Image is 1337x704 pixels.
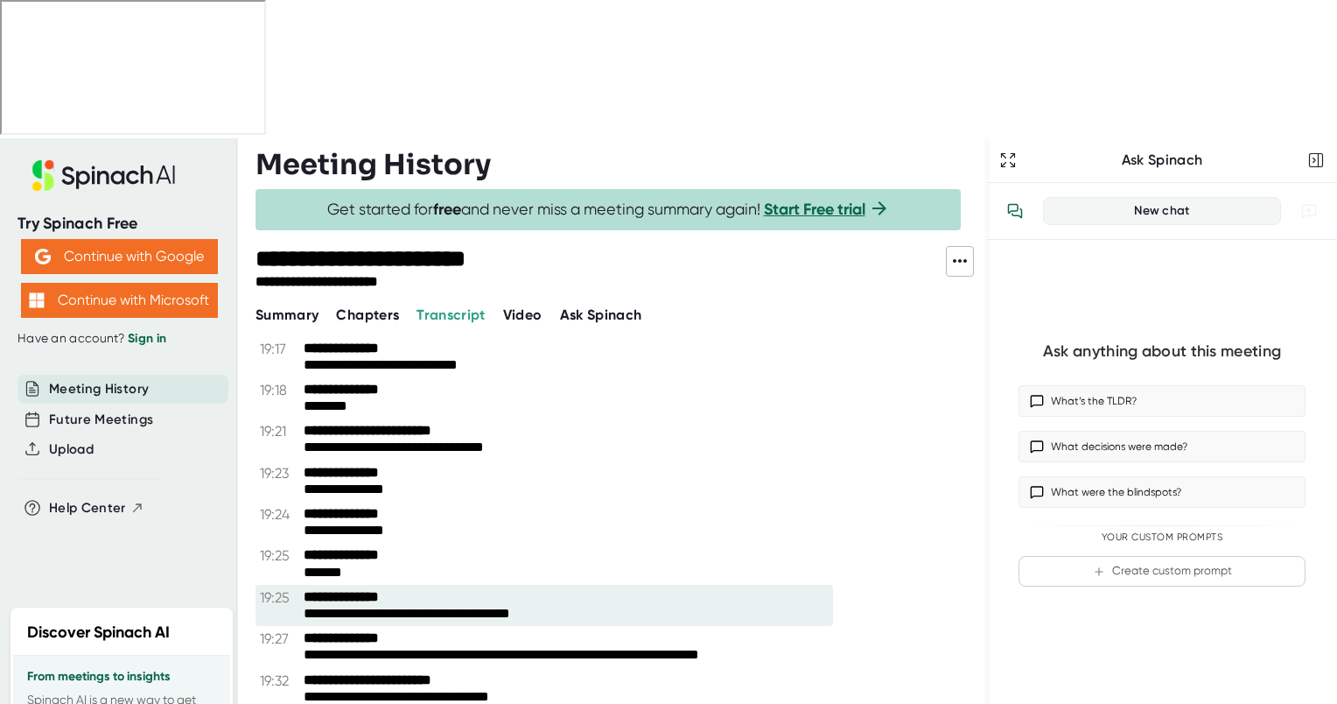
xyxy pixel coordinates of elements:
[21,239,218,274] button: Continue with Google
[49,410,153,430] button: Future Meetings
[416,306,486,323] span: Transcript
[260,547,299,564] span: 19:25
[1018,385,1305,417] button: What’s the TLDR?
[1043,341,1281,362] div: Ask anything about this meeting
[260,423,299,440] span: 19:21
[764,200,865,219] a: Start Free trial
[255,306,318,323] span: Summary
[35,249,51,264] img: Aehbyd4JwY73AAAAAElFTkSuQmCC
[560,305,642,326] button: Ask Spinach
[49,498,144,518] button: Help Center
[336,306,399,323] span: Chapters
[503,306,542,323] span: Video
[416,305,486,326] button: Transcript
[327,200,890,220] span: Get started for and never miss a meeting summary again!
[260,382,299,398] span: 19:18
[49,379,149,399] button: Meeting History
[996,148,1020,172] button: Expand to Ask Spinach page
[1054,203,1270,219] div: New chat
[260,506,299,523] span: 19:24
[1304,148,1328,172] button: Close conversation sidebar
[503,305,542,326] button: Video
[997,194,1032,229] button: View conversation history
[433,200,461,219] b: free
[260,630,299,647] span: 19:27
[1018,532,1305,544] div: Your Custom Prompts
[17,214,220,234] div: Try Spinach Free
[27,670,216,684] h3: From meetings to insights
[49,440,94,460] button: Upload
[1018,431,1305,462] button: What decisions were made?
[260,465,299,482] span: 19:23
[255,305,318,326] button: Summary
[255,148,491,181] h3: Meeting History
[128,331,166,346] a: Sign in
[49,498,126,518] span: Help Center
[17,331,220,347] div: Have an account?
[1018,476,1305,508] button: What were the blindspots?
[21,283,218,318] button: Continue with Microsoft
[560,306,642,323] span: Ask Spinach
[260,672,299,689] span: 19:32
[336,305,399,326] button: Chapters
[260,589,299,606] span: 19:25
[260,341,299,357] span: 19:17
[1018,556,1305,587] button: Create custom prompt
[27,621,170,644] h2: Discover Spinach AI
[1020,151,1304,169] div: Ask Spinach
